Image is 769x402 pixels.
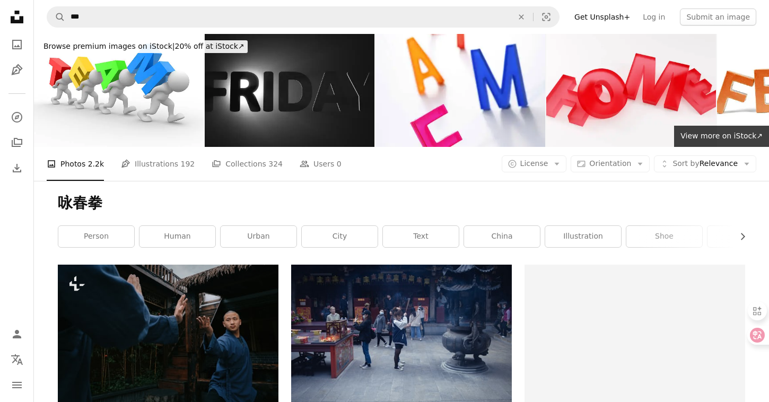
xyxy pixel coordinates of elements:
a: Download History [6,158,28,179]
button: Language [6,349,28,370]
a: human [139,226,215,247]
span: Relevance [672,159,738,169]
span: 324 [268,158,283,170]
button: Menu [6,374,28,396]
a: a group of people standing around a building [291,333,512,343]
a: china [464,226,540,247]
form: Find visuals sitewide [47,6,560,28]
button: scroll list to the right [733,226,745,247]
button: Clear [510,7,533,27]
a: a man in a blue shirt holding his hands up [58,333,278,343]
h1: 咏春拳 [58,194,745,213]
span: View more on iStock ↗ [680,132,763,140]
a: illustration [545,226,621,247]
img: Alphabets [375,34,545,147]
button: Submit an image [680,8,756,25]
a: city [302,226,378,247]
a: shoe [626,226,702,247]
a: Photos [6,34,28,55]
a: Log in / Sign up [6,324,28,345]
span: 192 [181,158,195,170]
a: person [58,226,134,247]
span: Orientation [589,159,631,168]
span: Browse premium images on iStock | [43,42,174,50]
img: Black Friday abstract illustration. Text in the spotlight. [205,34,374,147]
a: Explore [6,107,28,128]
img: Teamwork [34,34,204,147]
button: Orientation [571,155,650,172]
button: Visual search [534,7,559,27]
button: License [502,155,567,172]
div: 20% off at iStock ↗ [40,40,248,53]
span: Sort by [672,159,699,168]
a: Users 0 [300,147,342,181]
a: Log in [636,8,671,25]
a: Illustrations 192 [121,147,195,181]
span: License [520,159,548,168]
img: Luxury glass red inscription home on grey podium, soft light, front view smooth background, 3d re... [546,34,716,147]
a: Get Unsplash+ [568,8,636,25]
a: text [383,226,459,247]
a: Illustrations [6,59,28,81]
button: Sort byRelevance [654,155,756,172]
a: Collections [6,132,28,153]
a: urban [221,226,296,247]
a: View more on iStock↗ [674,126,769,147]
button: Search Unsplash [47,7,65,27]
a: Collections 324 [212,147,283,181]
a: Browse premium images on iStock|20% off at iStock↗ [34,34,254,59]
span: 0 [337,158,342,170]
